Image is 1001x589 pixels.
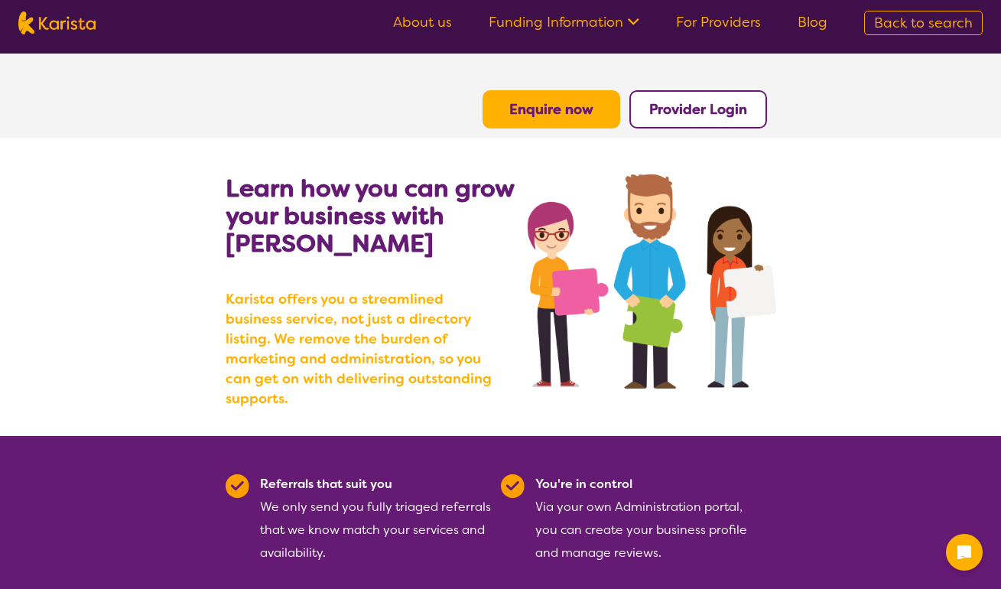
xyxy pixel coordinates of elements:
button: Enquire now [483,90,620,129]
button: Provider Login [629,90,767,129]
img: Karista logo [18,11,96,34]
span: Back to search [874,14,973,32]
b: Learn how you can grow your business with [PERSON_NAME] [226,172,514,259]
a: About us [393,13,452,31]
b: Referrals that suit you [260,476,392,492]
img: Tick [501,474,525,498]
div: We only send you fully triaged referrals that we know match your services and availability. [260,473,492,565]
a: Back to search [864,11,983,35]
b: Karista offers you a streamlined business service, not just a directory listing. We remove the bu... [226,289,501,408]
img: grow your business with Karista [528,174,775,389]
a: Enquire now [509,100,593,119]
a: Provider Login [649,100,747,119]
a: Blog [798,13,827,31]
a: For Providers [676,13,761,31]
img: Tick [226,474,249,498]
div: Via your own Administration portal, you can create your business profile and manage reviews. [535,473,767,565]
b: You're in control [535,476,632,492]
a: Funding Information [489,13,639,31]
